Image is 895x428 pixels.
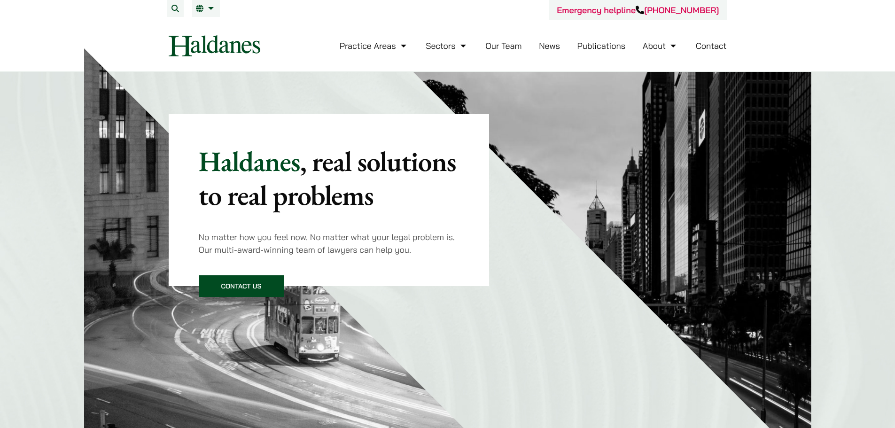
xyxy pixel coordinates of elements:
[577,40,626,51] a: Publications
[340,40,409,51] a: Practice Areas
[199,275,284,297] a: Contact Us
[696,40,727,51] a: Contact
[485,40,521,51] a: Our Team
[196,5,216,12] a: EN
[557,5,719,16] a: Emergency helpline[PHONE_NUMBER]
[199,144,459,212] p: Haldanes
[426,40,468,51] a: Sectors
[539,40,560,51] a: News
[199,143,456,213] mark: , real solutions to real problems
[199,231,459,256] p: No matter how you feel now. No matter what your legal problem is. Our multi-award-winning team of...
[169,35,260,56] img: Logo of Haldanes
[643,40,678,51] a: About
